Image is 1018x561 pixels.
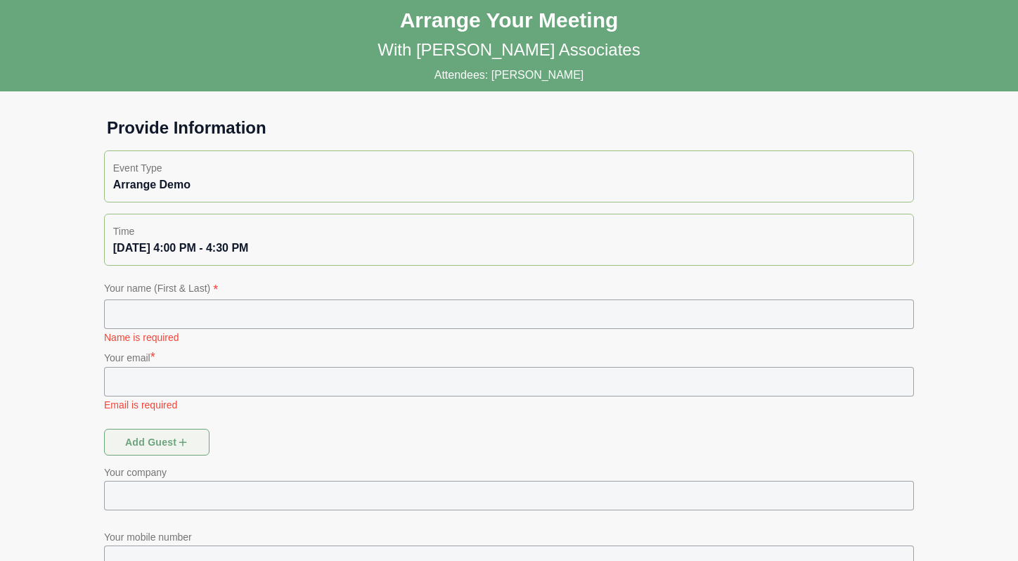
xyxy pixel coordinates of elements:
p: Time [113,223,905,240]
p: Your mobile number [104,529,914,546]
p: Attendees: [PERSON_NAME] [434,67,584,84]
p: Your name (First & Last) [104,280,914,299]
p: Event Type [113,160,905,176]
div: Arrange Demo [113,176,905,193]
h1: Arrange Your Meeting [400,8,619,33]
h1: Provide Information [96,117,922,139]
p: Your email [104,347,914,367]
div: [DATE] 4:00 PM - 4:30 PM [113,240,905,257]
p: Your company [104,464,914,481]
p: With [PERSON_NAME] Associates [378,39,640,61]
span: Add guest [124,429,190,456]
button: Add guest [104,429,210,456]
p: Name is required [104,330,914,344]
p: Email is required [104,398,914,412]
